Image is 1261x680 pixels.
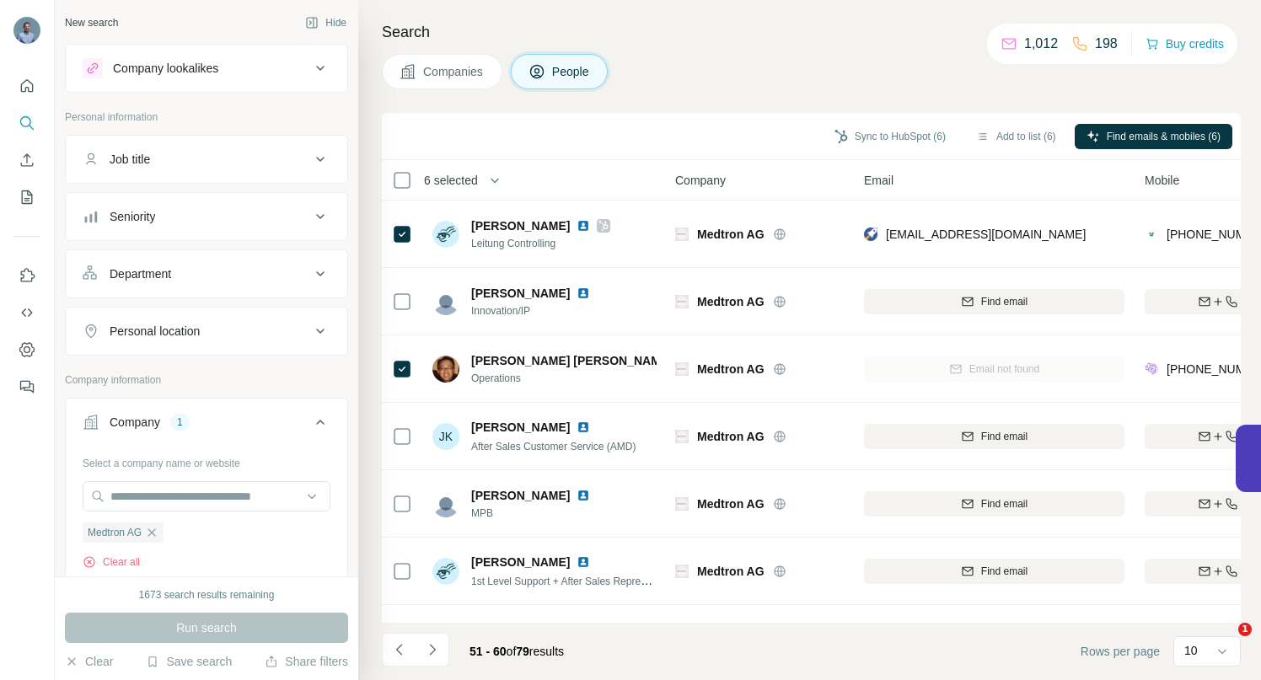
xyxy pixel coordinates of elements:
[981,429,1028,444] span: Find email
[66,311,347,351] button: Personal location
[13,71,40,101] button: Quick start
[110,323,200,340] div: Personal location
[66,196,347,237] button: Seniority
[864,491,1124,517] button: Find email
[697,428,765,445] span: Medtron AG
[110,151,150,168] div: Job title
[65,653,113,670] button: Clear
[577,489,590,502] img: LinkedIn logo
[432,288,459,315] img: Avatar
[1095,34,1118,54] p: 198
[1238,623,1252,636] span: 1
[577,286,590,300] img: LinkedIn logo
[432,356,459,383] img: Avatar
[83,449,330,471] div: Select a company name or website
[1145,172,1179,189] span: Mobile
[382,633,416,667] button: Navigate to previous page
[65,372,348,388] p: Company information
[66,254,347,294] button: Department
[516,645,529,658] span: 79
[1145,361,1158,377] img: provider people-data-labs logo
[471,574,706,587] span: 1st Level Support + After Sales Representative AMD
[432,558,459,585] img: Avatar
[13,17,40,44] img: Avatar
[1145,226,1158,243] img: provider contactout logo
[110,414,160,431] div: Company
[1184,642,1198,659] p: 10
[1204,623,1244,663] iframe: Intercom live chat
[293,10,358,35] button: Hide
[675,362,689,376] img: Logo of Medtron AG
[146,653,232,670] button: Save search
[139,587,275,602] div: 1673 search results remaining
[416,633,449,667] button: Navigate to next page
[110,265,171,282] div: Department
[675,172,726,189] span: Company
[471,487,570,504] span: [PERSON_NAME]
[13,182,40,212] button: My lists
[110,208,155,225] div: Seniority
[823,124,958,149] button: Sync to HubSpot (6)
[13,108,40,138] button: Search
[964,124,1068,149] button: Add to list (6)
[1146,32,1224,56] button: Buy credits
[864,226,877,243] img: provider rocketreach logo
[471,236,610,251] span: Leitung Controlling
[697,293,765,310] span: Medtron AG
[981,564,1028,579] span: Find email
[886,228,1086,241] span: [EMAIL_ADDRESS][DOMAIN_NAME]
[697,361,765,377] span: Medtron AG
[697,495,765,512] span: Medtron AG
[675,430,689,443] img: Logo of Medtron AG
[265,653,348,670] button: Share filters
[697,226,765,243] span: Medtron AG
[65,15,118,30] div: New search
[577,555,590,569] img: LinkedIn logo
[471,441,636,452] span: After Sales Customer Service (AMD)
[552,63,591,80] span: People
[981,496,1028,511] span: Find email
[471,371,657,386] span: Operations
[1024,34,1058,54] p: 1,012
[675,295,689,308] img: Logo of Medtron AG
[577,219,590,233] img: LinkedIn logo
[424,172,478,189] span: 6 selected
[471,622,570,639] span: [PERSON_NAME]
[471,506,597,521] span: MPB
[88,525,142,540] span: Medtron AG
[13,335,40,365] button: Dashboard
[470,645,564,658] span: results
[507,645,517,658] span: of
[864,424,1124,449] button: Find email
[432,423,459,450] div: JK
[471,419,570,436] span: [PERSON_NAME]
[382,20,1241,44] h4: Search
[65,110,348,125] p: Personal information
[170,415,190,430] div: 1
[471,554,570,570] span: [PERSON_NAME]
[675,228,689,241] img: Logo of Medtron AG
[1075,124,1232,149] button: Find emails & mobiles (6)
[432,490,459,517] img: Avatar
[675,497,689,511] img: Logo of Medtron AG
[471,352,673,369] span: [PERSON_NAME] [PERSON_NAME]
[577,420,590,434] img: LinkedIn logo
[13,260,40,291] button: Use Surfe on LinkedIn
[13,372,40,402] button: Feedback
[83,554,140,570] button: Clear all
[13,145,40,175] button: Enrich CSV
[66,48,347,88] button: Company lookalikes
[470,645,507,658] span: 51 - 60
[1107,129,1221,144] span: Find emails & mobiles (6)
[66,402,347,449] button: Company1
[471,217,570,234] span: [PERSON_NAME]
[432,221,459,248] img: Avatar
[471,303,597,319] span: Innovation/IP
[1081,643,1160,660] span: Rows per page
[66,139,347,179] button: Job title
[675,565,689,578] img: Logo of Medtron AG
[697,563,765,580] span: Medtron AG
[113,60,218,77] div: Company lookalikes
[864,289,1124,314] button: Find email
[13,297,40,328] button: Use Surfe API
